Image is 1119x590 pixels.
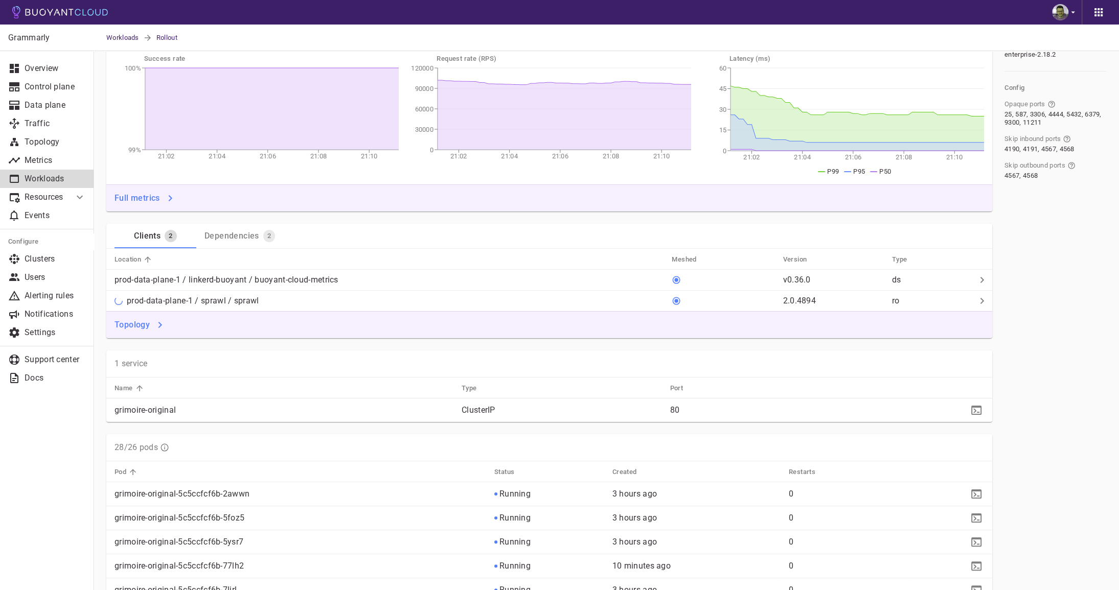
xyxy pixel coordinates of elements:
tspan: 21:08 [310,152,327,160]
p: Support center [25,355,86,365]
h5: Location [115,255,141,264]
p: Events [25,210,86,221]
tspan: 21:04 [794,153,811,161]
p: Notifications [25,309,86,319]
span: Skip inbound ports [1004,135,1061,143]
relative-time: 10 minutes ago [612,561,671,571]
div: Dependencies [200,227,259,241]
h5: Request rate (RPS) [437,55,691,63]
p: 0 [789,513,908,523]
p: Resources [25,192,65,202]
p: grimoire-original-5c5ccfcf6b-5ysr7 [115,537,486,547]
span: kubectl -n grimoire-original describe po/grimoire-original-5c5ccfcf6b-2awwn [969,489,984,498]
tspan: 21:02 [743,153,760,161]
p: Running [499,537,531,547]
span: 25, 587, 3306, 4444, 5432, 6379, 9300, 11211 [1004,110,1105,127]
span: Type [462,384,490,393]
span: 2 [263,232,275,240]
span: P99 [827,168,839,175]
tspan: 21:08 [603,152,620,160]
p: Overview [25,63,86,74]
span: Location [115,255,154,264]
p: Docs [25,373,86,383]
tspan: 100% [125,64,141,72]
a: Dependencies2 [196,224,283,248]
tspan: 0 [722,147,726,155]
span: Restarts [789,467,829,477]
tspan: 99% [128,146,141,154]
tspan: 21:06 [844,153,861,161]
p: Running [499,513,531,523]
p: prod-data-plane-1 / sprawl / sprawl [127,296,259,306]
p: 2.0.4894 [783,296,815,305]
tspan: 21:06 [259,152,276,160]
svg: Ports that bypass the Linkerd proxy for outgoing connections [1067,161,1076,170]
tspan: 21:04 [501,152,518,160]
tspan: 21:02 [450,152,467,160]
p: prod-data-plane-1 / linkerd-buoyant / buoyant-cloud-metrics [115,275,338,285]
p: 0 [789,561,908,571]
tspan: 60 [719,64,726,72]
tspan: 0 [430,146,433,154]
div: Clients [130,227,161,241]
button: Topology [110,316,168,334]
button: Full metrics [110,189,178,207]
p: Alerting rules [25,291,86,301]
p: Topology [25,137,86,147]
h5: Type [892,255,907,264]
tspan: 90000 [415,85,434,92]
a: Workloads [106,25,143,51]
h5: Type [462,384,477,392]
p: Data plane [25,100,86,110]
p: grimoire-original-5c5ccfcf6b-2awwn [115,489,486,499]
h5: Created [612,468,637,476]
h5: Name [115,384,133,392]
p: Grammarly [8,33,85,43]
span: Fri, 19 Sep 2025 18:26:36 GMT+9 / Fri, 19 Sep 2025 09:26:36 UTC [612,537,657,547]
tspan: 60000 [415,105,434,113]
tspan: 30000 [415,126,434,133]
p: grimoire-original [115,405,453,415]
span: Fri, 19 Sep 2025 21:01:01 GMT+9 / Fri, 19 Sep 2025 12:01:01 UTC [612,561,671,571]
span: Fri, 19 Sep 2025 18:29:47 GMT+9 / Fri, 19 Sep 2025 09:29:47 UTC [612,513,657,523]
p: ClusterIP [462,405,662,415]
p: Settings [25,327,86,338]
relative-time: 3 hours ago [612,489,657,499]
h5: Meshed [672,255,696,264]
span: Rollout [156,25,190,51]
span: 4190, 4191, 4567, 4568 [1004,145,1075,153]
span: Port [670,384,696,393]
a: Clients2 [115,224,196,248]
p: ro [892,296,972,306]
h5: Status [494,468,514,476]
span: Type [892,255,921,264]
h5: Restarts [789,468,815,476]
tspan: 21:06 [552,152,569,160]
p: Workloads [25,174,86,184]
p: v0.36.0 [783,275,810,285]
h5: Pod [115,468,126,476]
span: Version [783,255,820,264]
tspan: 21:04 [209,152,225,160]
h4: Topology [115,320,150,330]
p: 0 [789,537,908,547]
p: 0 [789,489,908,499]
tspan: 120000 [412,64,434,72]
p: grimoire-original-5c5ccfcf6b-5foz5 [115,513,486,523]
svg: Ports that bypass the Linkerd proxy for incoming connections [1063,135,1071,143]
p: grimoire-original-5c5ccfcf6b-77lh2 [115,561,486,571]
span: P95 [853,168,865,175]
h5: Configure [8,238,86,246]
span: Opaque ports [1004,100,1045,108]
p: Control plane [25,82,86,92]
p: 28/26 pods [115,442,158,453]
h4: Full metrics [115,193,160,203]
span: Skip outbound ports [1004,161,1065,170]
relative-time: 3 hours ago [612,513,657,523]
h5: Port [670,384,683,392]
tspan: 45 [719,85,726,92]
tspan: 21:10 [946,153,963,161]
h5: Version [783,255,807,264]
span: kubectl -n grimoire-original describe service grimoire-original [969,406,984,414]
